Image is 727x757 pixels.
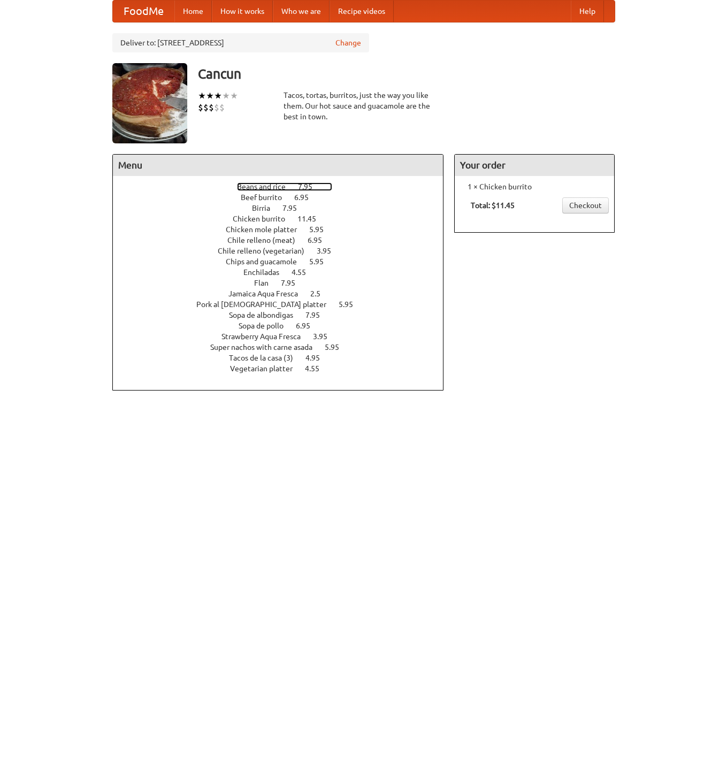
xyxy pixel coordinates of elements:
[254,279,279,287] span: Flan
[237,182,296,191] span: Beans and rice
[218,247,351,255] a: Chile relleno (vegetarian) 3.95
[228,289,309,298] span: Jamaica Aqua Fresca
[305,311,331,319] span: 7.95
[233,215,336,223] a: Chicken burrito 11.45
[335,37,361,48] a: Change
[113,1,174,22] a: FoodMe
[221,332,311,341] span: Strawberry Aqua Fresca
[112,33,369,52] div: Deliver to: [STREET_ADDRESS]
[230,90,238,102] li: ★
[310,289,331,298] span: 2.5
[298,182,323,191] span: 7.95
[203,102,209,113] li: $
[206,90,214,102] li: ★
[273,1,330,22] a: Who we are
[471,201,515,210] b: Total: $11.45
[252,204,281,212] span: Birria
[196,300,373,309] a: Pork al [DEMOGRAPHIC_DATA] platter 5.95
[284,90,444,122] div: Tacos, tortas, burritos, just the way you like them. Our hot sauce and guacamole are the best in ...
[227,236,342,244] a: Chile relleno (meat) 6.95
[243,268,290,277] span: Enchiladas
[174,1,212,22] a: Home
[226,225,308,234] span: Chicken mole platter
[212,1,273,22] a: How it works
[227,236,306,244] span: Chile relleno (meat)
[237,182,332,191] a: Beans and rice 7.95
[198,90,206,102] li: ★
[282,204,308,212] span: 7.95
[294,193,319,202] span: 6.95
[296,322,321,330] span: 6.95
[218,247,315,255] span: Chile relleno (vegetarian)
[198,63,615,85] h3: Cancun
[229,354,340,362] a: Tacos de la casa (3) 4.95
[562,197,609,213] a: Checkout
[209,102,214,113] li: $
[254,279,315,287] a: Flan 7.95
[317,247,342,255] span: 3.95
[309,225,334,234] span: 5.95
[210,343,359,351] a: Super nachos with carne asada 5.95
[221,332,347,341] a: Strawberry Aqua Fresca 3.95
[455,155,614,176] h4: Your order
[241,193,293,202] span: Beef burrito
[214,102,219,113] li: $
[308,236,333,244] span: 6.95
[112,63,187,143] img: angular.jpg
[226,257,308,266] span: Chips and guacamole
[228,289,340,298] a: Jamaica Aqua Fresca 2.5
[330,1,394,22] a: Recipe videos
[230,364,303,373] span: Vegetarian platter
[252,204,317,212] a: Birria 7.95
[230,364,339,373] a: Vegetarian platter 4.55
[196,300,337,309] span: Pork al [DEMOGRAPHIC_DATA] platter
[281,279,306,287] span: 7.95
[233,215,296,223] span: Chicken burrito
[198,102,203,113] li: $
[222,90,230,102] li: ★
[241,193,328,202] a: Beef burrito 6.95
[239,322,294,330] span: Sopa de pollo
[243,268,326,277] a: Enchiladas 4.55
[229,311,304,319] span: Sopa de albondigas
[313,332,338,341] span: 3.95
[219,102,225,113] li: $
[339,300,364,309] span: 5.95
[297,215,327,223] span: 11.45
[305,364,330,373] span: 4.55
[571,1,604,22] a: Help
[309,257,334,266] span: 5.95
[214,90,222,102] li: ★
[113,155,443,176] h4: Menu
[229,311,340,319] a: Sopa de albondigas 7.95
[226,225,343,234] a: Chicken mole platter 5.95
[460,181,609,192] li: 1 × Chicken burrito
[229,354,304,362] span: Tacos de la casa (3)
[226,257,343,266] a: Chips and guacamole 5.95
[210,343,323,351] span: Super nachos with carne asada
[292,268,317,277] span: 4.55
[305,354,331,362] span: 4.95
[325,343,350,351] span: 5.95
[239,322,330,330] a: Sopa de pollo 6.95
